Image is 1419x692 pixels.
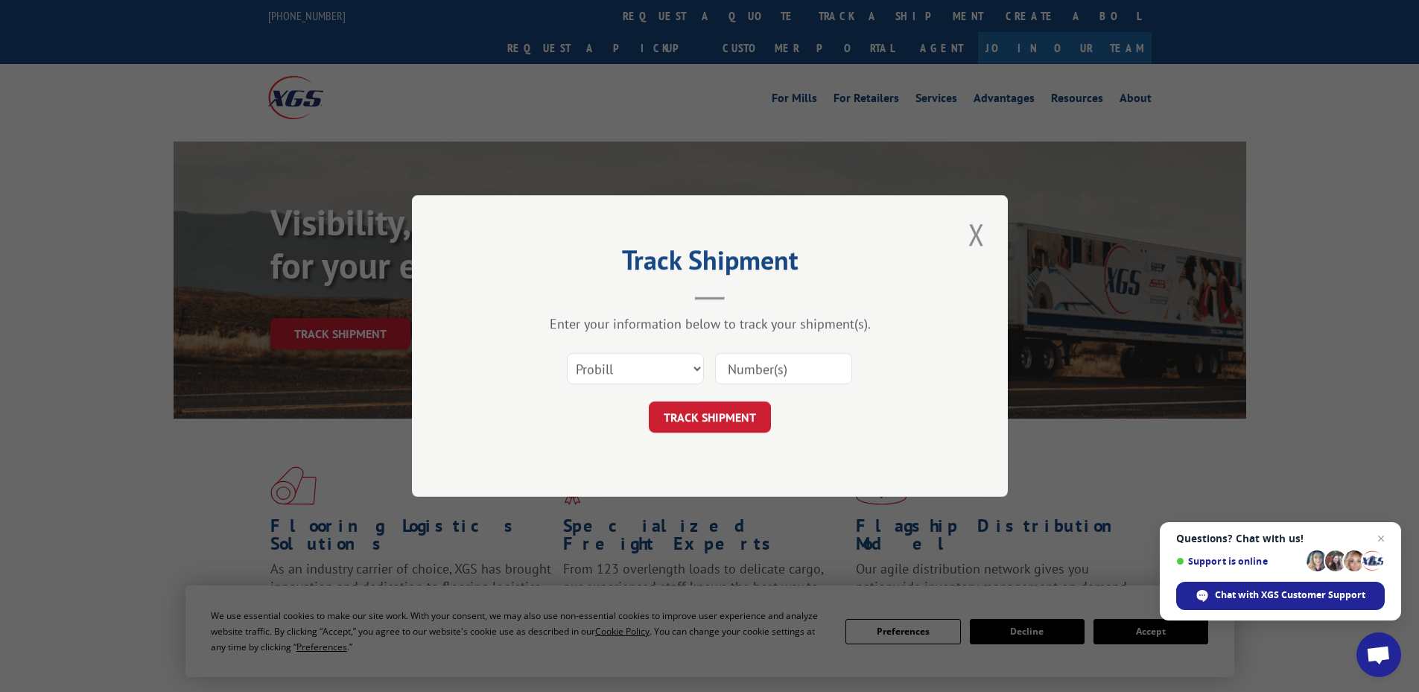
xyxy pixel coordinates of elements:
[1176,582,1385,610] span: Chat with XGS Customer Support
[1356,632,1401,677] a: Open chat
[715,353,852,384] input: Number(s)
[1176,556,1301,567] span: Support is online
[486,315,933,332] div: Enter your information below to track your shipment(s).
[486,250,933,278] h2: Track Shipment
[1176,533,1385,545] span: Questions? Chat with us!
[649,401,771,433] button: TRACK SHIPMENT
[1215,588,1365,602] span: Chat with XGS Customer Support
[964,214,989,255] button: Close modal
